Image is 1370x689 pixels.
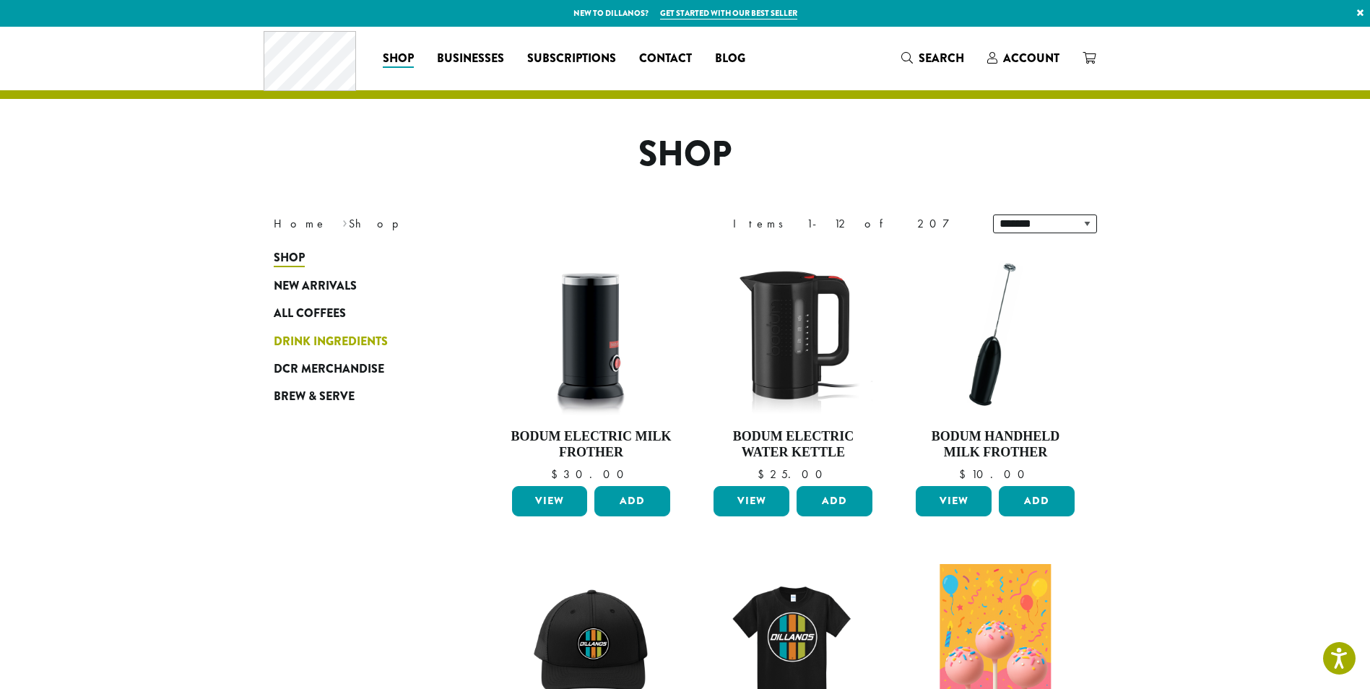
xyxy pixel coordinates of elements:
a: Drink Ingredients [274,327,447,355]
span: Businesses [437,50,504,68]
button: Add [797,486,872,516]
a: Shop [371,47,425,70]
span: $ [959,467,971,482]
span: Subscriptions [527,50,616,68]
span: Search [919,50,964,66]
h4: Bodum Handheld Milk Frother [912,429,1078,460]
button: Add [999,486,1075,516]
img: DP3954.01-002.png [508,251,674,417]
span: $ [758,467,770,482]
span: Contact [639,50,692,68]
img: DP3955.01.png [710,251,876,417]
span: Shop [383,50,414,68]
img: DP3927.01-002.png [912,251,1078,417]
h4: Bodum Electric Milk Frother [508,429,675,460]
span: New Arrivals [274,277,357,295]
span: Shop [274,249,305,267]
span: All Coffees [274,305,346,323]
h4: Bodum Electric Water Kettle [710,429,876,460]
h1: Shop [263,134,1108,175]
a: Bodum Handheld Milk Frother $10.00 [912,251,1078,480]
span: Blog [715,50,745,68]
a: New Arrivals [274,272,447,300]
a: DCR Merchandise [274,355,447,383]
a: View [916,486,992,516]
button: Add [594,486,670,516]
a: Bodum Electric Milk Frother $30.00 [508,251,675,480]
a: Search [890,46,976,70]
span: Account [1003,50,1059,66]
a: Brew & Serve [274,383,447,410]
nav: Breadcrumb [274,215,664,233]
div: Items 1-12 of 207 [733,215,971,233]
a: Shop [274,244,447,272]
bdi: 30.00 [551,467,630,482]
span: DCR Merchandise [274,360,384,378]
bdi: 25.00 [758,467,829,482]
span: › [342,210,347,233]
a: View [714,486,789,516]
a: Bodum Electric Water Kettle $25.00 [710,251,876,480]
span: Brew & Serve [274,388,355,406]
a: View [512,486,588,516]
span: $ [551,467,563,482]
span: Drink Ingredients [274,333,388,351]
a: Get started with our best seller [660,7,797,19]
a: All Coffees [274,300,447,327]
bdi: 10.00 [959,467,1031,482]
a: Home [274,216,327,231]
